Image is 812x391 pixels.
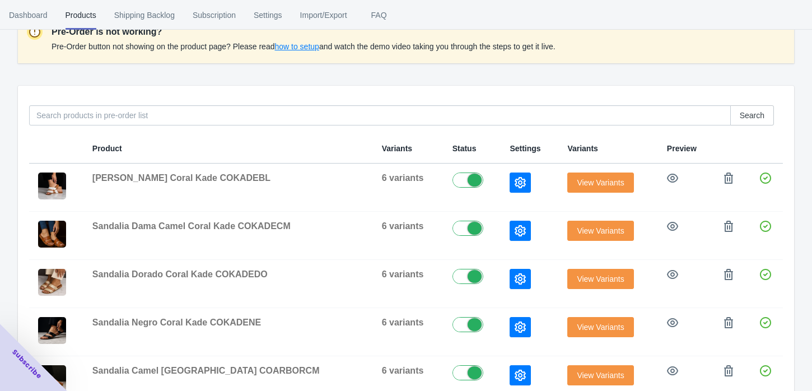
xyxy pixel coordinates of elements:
span: Shipping Backlog [114,1,175,30]
span: Sandalia Camel [GEOGRAPHIC_DATA] COARBORCM [92,366,320,375]
span: Products [66,1,96,30]
span: View Variants [577,371,624,380]
span: View Variants [577,274,624,283]
span: View Variants [577,323,624,332]
img: 20250812_1120_SandaliasenMarmolElegante_remix_01k2fmjww6fn18cy650k014b6g.png [38,317,66,344]
span: Status [452,144,477,153]
span: Product [92,144,122,153]
span: Variants [382,144,412,153]
span: Sandalia Dorado Coral Kade COKADEDO [92,269,268,279]
span: Preview [667,144,697,153]
span: Settings [254,1,282,30]
span: how to setup [274,42,319,51]
span: 6 variants [382,318,424,327]
span: Sandalia Dama Camel Coral Kade COKADECM [92,221,291,231]
span: 6 variants [382,366,424,375]
input: Search products in pre-order list [29,105,731,125]
span: 6 variants [382,221,424,231]
span: 6 variants [382,173,424,183]
img: PostdeInstagramNuevaColecciondeRopaModernoBeige_55.png [38,269,66,296]
span: [PERSON_NAME] Coral Kade COKADEBL [92,173,270,183]
span: Dashboard [9,1,48,30]
span: Settings [510,144,540,153]
button: View Variants [567,269,633,289]
span: Pre-Order button not showing on the product page? Please read and watch the demo video taking you... [52,42,556,51]
button: Search [730,105,774,125]
span: Subscription [193,1,236,30]
span: Search [740,111,764,120]
span: View Variants [577,226,624,235]
button: View Variants [567,221,633,241]
button: View Variants [567,317,633,337]
span: Subscribe [10,347,44,381]
span: Sandalia Negro Coral Kade COKADENE [92,318,261,327]
span: Variants [567,144,598,153]
button: View Variants [567,173,633,193]
span: FAQ [365,1,393,30]
span: Import/Export [300,1,347,30]
img: PostdeInstagramNuevaColecciondeRopaModernoBeige_54.png [38,173,66,199]
p: Pre-Order is not working? [52,25,556,39]
span: View Variants [577,178,624,187]
span: 6 variants [382,269,424,279]
img: Coral.png [38,221,66,248]
button: View Variants [567,365,633,385]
